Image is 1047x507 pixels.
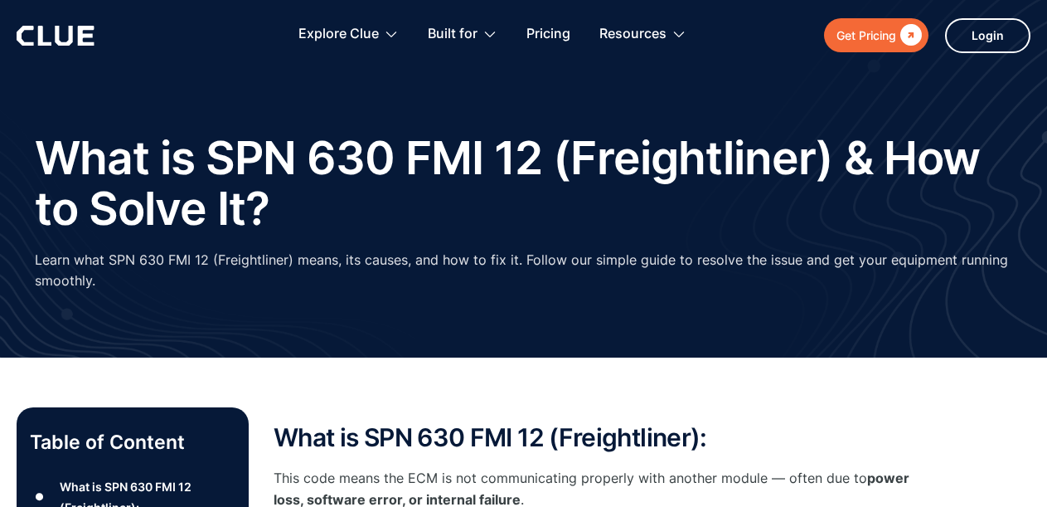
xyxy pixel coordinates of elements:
[599,8,686,61] div: Resources
[945,18,1030,53] a: Login
[836,25,896,46] div: Get Pricing
[428,8,477,61] div: Built for
[35,250,1013,291] p: Learn what SPN 630 FMI 12 (Freightliner) means, its causes, and how to fix it. Follow our simple ...
[298,8,399,61] div: Explore Clue
[599,8,666,61] div: Resources
[298,8,379,61] div: Explore Clue
[35,133,1013,233] h1: What is SPN 630 FMI 12 (Freightliner) & How to Solve It?
[274,424,937,451] h2: What is SPN 630 FMI 12 (Freightliner):
[30,429,235,456] p: Table of Content
[896,25,922,46] div: 
[824,18,928,52] a: Get Pricing
[428,8,497,61] div: Built for
[526,8,570,61] a: Pricing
